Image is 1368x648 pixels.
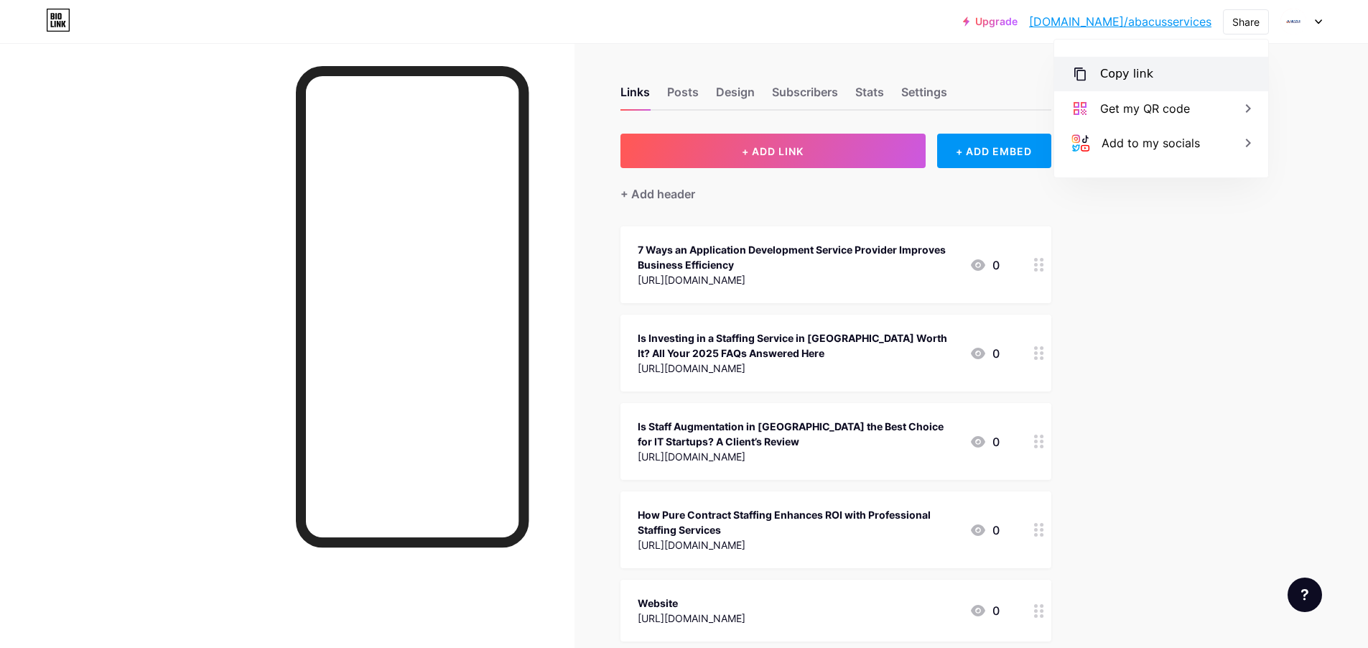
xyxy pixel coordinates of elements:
div: Is Investing in a Staffing Service in [GEOGRAPHIC_DATA] Worth It? All Your 2025 FAQs Answered Here [638,330,958,361]
div: Stats [855,83,884,109]
div: Links [620,83,650,109]
div: Design [716,83,755,109]
div: 0 [969,522,1000,539]
div: Share [1232,14,1260,29]
div: 0 [969,256,1000,274]
div: + Add header [620,185,695,203]
div: 0 [969,433,1000,450]
div: Is Staff Augmentation in [GEOGRAPHIC_DATA] the Best Choice for IT Startups? A Client’s Review [638,419,958,449]
div: Subscribers [772,83,838,109]
div: 0 [969,345,1000,362]
div: 0 [969,602,1000,619]
div: [URL][DOMAIN_NAME] [638,611,745,626]
div: Get my QR code [1100,100,1190,117]
div: Posts [667,83,699,109]
span: + ADD LINK [742,145,804,157]
div: [URL][DOMAIN_NAME] [638,449,958,464]
a: [DOMAIN_NAME]/abacusservices [1029,13,1211,30]
div: Settings [901,83,947,109]
div: Website [638,596,745,611]
div: + ADD EMBED [937,134,1051,168]
div: [URL][DOMAIN_NAME] [638,361,958,376]
div: [URL][DOMAIN_NAME] [638,537,958,552]
div: 7 Ways an Application Development Service Provider Improves Business Efficiency [638,242,958,272]
button: + ADD LINK [620,134,926,168]
div: Copy link [1100,65,1153,83]
div: Add to my socials [1102,134,1200,152]
img: abacusservices [1280,8,1307,35]
div: How Pure Contract Staffing Enhances ROI with Professional Staffing Services [638,507,958,537]
div: [URL][DOMAIN_NAME] [638,272,958,287]
a: Upgrade [963,16,1018,27]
